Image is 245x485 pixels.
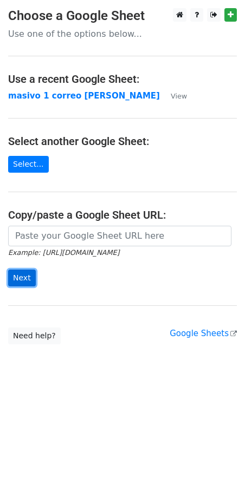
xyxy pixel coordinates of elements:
a: Google Sheets [170,329,237,338]
h3: Choose a Google Sheet [8,8,237,24]
small: View [171,92,187,100]
div: Widget de chat [191,433,245,485]
h4: Select another Google Sheet: [8,135,237,148]
h4: Use a recent Google Sheet: [8,73,237,86]
a: Need help? [8,327,61,344]
a: masivo 1 correo [PERSON_NAME] [8,91,160,101]
input: Next [8,270,36,286]
small: Example: [URL][DOMAIN_NAME] [8,248,119,257]
input: Paste your Google Sheet URL here [8,226,231,246]
h4: Copy/paste a Google Sheet URL: [8,208,237,221]
a: Select... [8,156,49,173]
iframe: Chat Widget [191,433,245,485]
p: Use one of the options below... [8,28,237,40]
a: View [160,91,187,101]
